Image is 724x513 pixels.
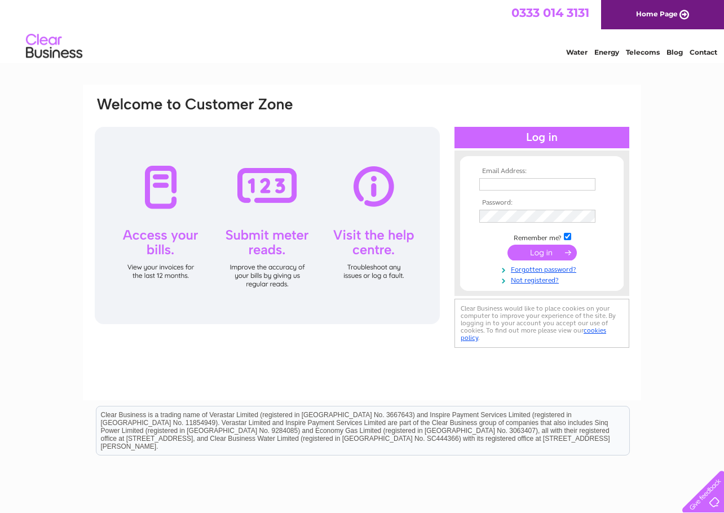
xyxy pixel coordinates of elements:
[626,48,660,56] a: Telecoms
[476,199,607,207] th: Password:
[690,48,717,56] a: Contact
[454,299,629,348] div: Clear Business would like to place cookies on your computer to improve your experience of the sit...
[476,231,607,242] td: Remember me?
[566,48,588,56] a: Water
[25,29,83,64] img: logo.png
[461,326,606,342] a: cookies policy
[594,48,619,56] a: Energy
[666,48,683,56] a: Blog
[476,167,607,175] th: Email Address:
[507,245,577,260] input: Submit
[479,263,607,274] a: Forgotten password?
[479,274,607,285] a: Not registered?
[96,6,629,55] div: Clear Business is a trading name of Verastar Limited (registered in [GEOGRAPHIC_DATA] No. 3667643...
[511,6,589,20] a: 0333 014 3131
